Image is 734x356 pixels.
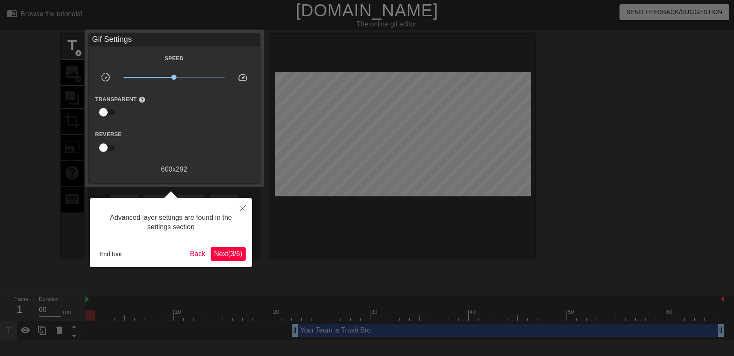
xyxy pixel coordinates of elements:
button: End tour [96,248,126,260]
button: Next [211,247,246,261]
span: Next ( 3 / 6 ) [214,250,242,257]
button: Back [187,247,209,261]
button: Close [233,198,252,218]
div: Advanced layer settings are found in the settings section [96,204,246,241]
